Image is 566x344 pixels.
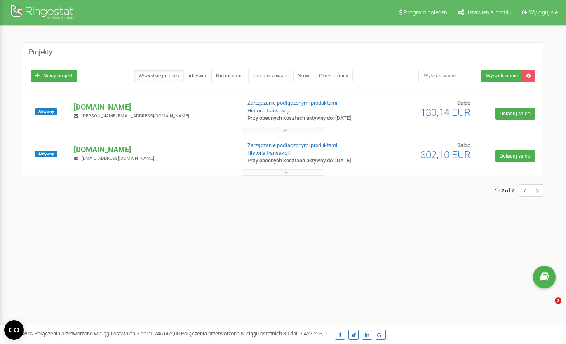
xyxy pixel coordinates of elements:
[184,70,212,82] a: Aktywne
[4,320,24,340] button: Open CMP widget
[211,70,249,82] a: Nieopłacone
[494,176,543,205] nav: ...
[247,150,290,156] a: Historia transakcji
[494,184,519,197] span: 1 - 2 of 2
[74,144,234,155] p: [DOMAIN_NAME]
[457,142,470,148] span: Saldo
[134,70,184,82] a: Wszystkie projekty
[420,149,470,161] span: 302,10 EUR
[29,49,52,56] h5: Projekty
[481,70,522,82] button: Wyszukiwanie
[35,108,57,115] span: Aktywny
[465,9,512,16] span: Ustawienia profilu
[538,297,558,317] iframe: Intercom live chat
[35,151,57,157] span: Aktywny
[247,157,364,165] p: Przy obecnych kosztach aktywny do: [DATE]
[300,330,329,337] u: 7 427 293,00
[82,113,189,119] span: [PERSON_NAME][EMAIL_ADDRESS][DOMAIN_NAME]
[404,9,447,16] span: Program poleceń
[315,70,353,82] a: Okres próbny
[181,330,329,337] span: Połączenia przetworzone w ciągu ostatnich 30 dni :
[150,330,180,337] u: 1 745 662,00
[293,70,315,82] a: Nowe
[555,297,561,304] span: 2
[34,330,180,337] span: Połączenia przetworzone w ciągu ostatnich 7 dni :
[247,100,337,106] a: Zarządzanie podłączonymi produktami
[31,70,77,82] a: Nowy projekt
[247,108,290,114] a: Historia transakcji
[247,115,364,122] p: Przy obecnych kosztach aktywny do: [DATE]
[495,108,535,120] a: Doładuj saldo
[457,100,470,106] span: Saldo
[82,156,154,161] span: [EMAIL_ADDRESS][DOMAIN_NAME]
[74,102,234,112] p: [DOMAIN_NAME]
[247,142,337,148] a: Zarządzanie podłączonymi produktami
[248,70,294,82] a: Zarchiwizowane
[418,70,482,82] input: Wyszukiwanie
[529,9,558,16] span: Wyloguj się
[420,107,470,118] span: 130,14 EUR
[495,150,535,162] a: Doładuj saldo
